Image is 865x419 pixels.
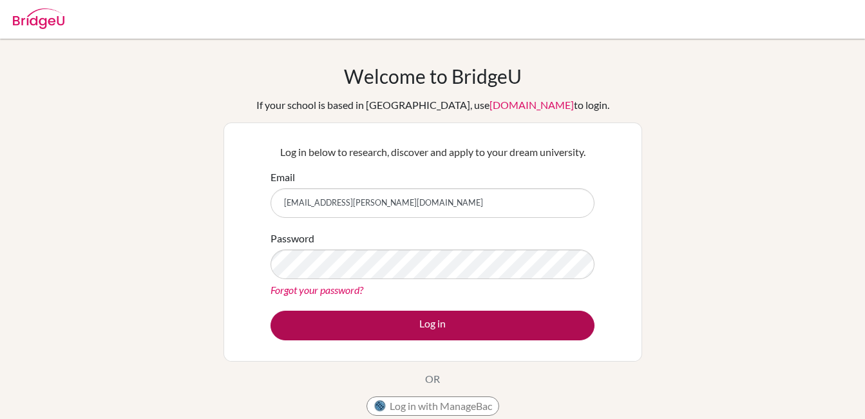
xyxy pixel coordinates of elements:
p: Log in below to research, discover and apply to your dream university. [271,144,594,160]
a: Forgot your password? [271,284,363,296]
h1: Welcome to BridgeU [344,64,522,88]
p: OR [425,371,440,387]
button: Log in [271,311,594,340]
button: Log in with ManageBac [366,396,499,416]
img: Bridge-U [13,8,64,29]
label: Email [271,170,295,185]
div: If your school is based in [GEOGRAPHIC_DATA], use to login. [256,97,609,113]
a: [DOMAIN_NAME] [490,99,574,111]
label: Password [271,231,314,246]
